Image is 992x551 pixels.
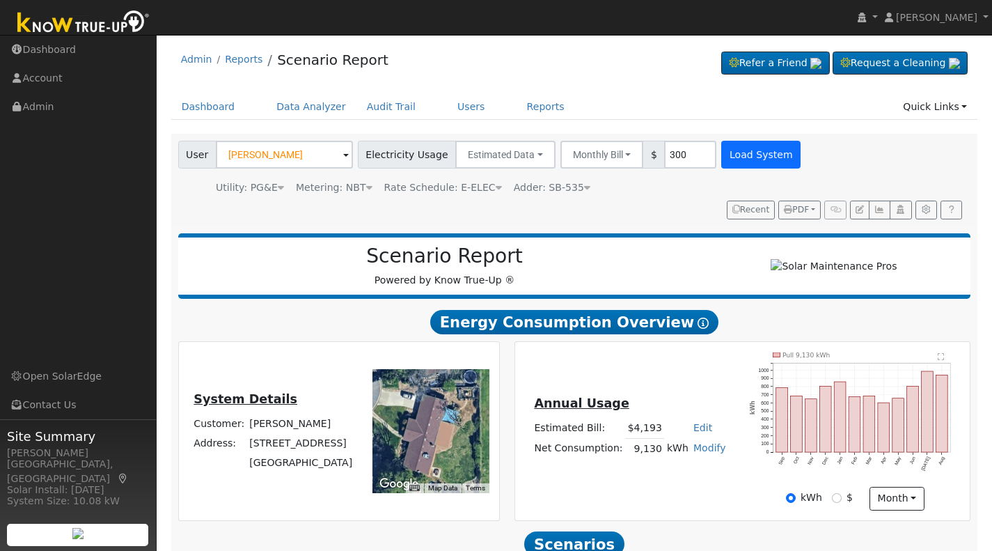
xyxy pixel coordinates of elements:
text: 800 [762,384,769,389]
img: retrieve [949,58,960,69]
text: Sep [778,456,786,465]
text: Jan [836,456,844,465]
td: kWh [664,439,691,459]
label: $ [847,490,853,505]
td: $4,193 [625,419,664,439]
a: Audit Trail [356,94,426,120]
text: 0 [766,449,769,454]
text: Mar [865,455,874,465]
a: Users [447,94,496,120]
u: System Details [194,392,297,406]
button: Map Data [428,483,457,493]
rect: onclick="" [835,382,847,452]
a: Reports [225,54,262,65]
rect: onclick="" [892,398,904,451]
span: Electricity Usage [358,141,456,169]
a: Request a Cleaning [833,52,968,75]
a: Quick Links [892,94,977,120]
button: Settings [915,201,937,220]
td: [STREET_ADDRESS] [247,434,355,453]
a: Admin [181,54,212,65]
img: Google [376,475,422,493]
span: PDF [784,205,809,215]
rect: onclick="" [878,403,890,452]
button: Keyboard shortcuts [409,483,419,493]
rect: onclick="" [922,371,934,452]
div: Solar Install: [DATE] [7,483,149,497]
span: Alias: None [384,182,502,193]
text: Pull 9,130 kWh [782,350,830,358]
text:  [938,352,945,360]
div: Metering: NBT [296,180,372,195]
span: Site Summary [7,427,149,446]
a: Scenario Report [277,52,388,68]
text: 400 [762,417,769,421]
button: Login As [890,201,911,220]
rect: onclick="" [820,386,832,452]
input: Select a User [216,141,353,169]
button: Load System [721,141,801,169]
text: [DATE] [920,456,931,472]
u: Annual Usage [534,396,629,410]
div: Powered by Know True-Up ® [185,245,704,288]
text: Dec [821,455,830,465]
rect: onclick="" [863,396,875,452]
div: [PERSON_NAME] [7,446,149,460]
input: kWh [786,493,796,503]
rect: onclick="" [849,396,861,452]
div: Adder: SB-535 [514,180,590,195]
button: PDF [778,201,821,220]
rect: onclick="" [791,396,803,452]
img: retrieve [810,58,821,69]
span: $ [643,141,665,169]
text: Oct [793,456,801,465]
a: Edit [693,422,712,433]
text: May [894,456,903,466]
a: Open this area in Google Maps (opens a new window) [376,475,422,493]
td: 9,130 [625,439,664,459]
rect: onclick="" [776,387,788,452]
button: Monthly Bill [560,141,644,169]
button: Multi-Series Graph [869,201,890,220]
i: Show Help [698,318,709,329]
text: Jun [909,456,917,465]
text: 1000 [759,367,769,372]
rect: onclick="" [936,375,948,452]
td: [GEOGRAPHIC_DATA] [247,453,355,473]
img: retrieve [72,528,84,539]
button: Recent [727,201,776,220]
td: [PERSON_NAME] [247,414,355,433]
img: Solar Maintenance Pros [771,259,897,274]
a: Modify [693,442,726,453]
img: Know True-Up [10,8,157,39]
a: Refer a Friend [721,52,830,75]
button: Edit User [850,201,869,220]
text: Aug [938,456,946,465]
text: 100 [762,441,769,446]
a: Data Analyzer [266,94,356,120]
text: 900 [762,375,769,380]
td: Customer: [191,414,247,433]
text: Nov [807,455,815,465]
text: 700 [762,391,769,396]
text: Apr [880,455,888,465]
text: kWh [750,401,756,414]
div: Utility: PG&E [216,180,284,195]
span: User [178,141,216,169]
a: Help Link [940,201,962,220]
text: Feb [851,456,858,465]
text: 200 [762,433,769,437]
text: 300 [762,425,769,430]
h2: Scenario Report [192,245,697,268]
td: Net Consumption: [532,439,625,459]
span: Energy Consumption Overview [430,310,718,335]
text: 600 [762,400,769,405]
div: System Size: 10.08 kW [7,494,149,509]
a: Map [117,473,129,484]
rect: onclick="" [805,398,817,451]
td: Address: [191,434,247,453]
a: Dashboard [171,94,246,120]
rect: onclick="" [907,386,919,452]
button: month [869,487,924,511]
a: Terms (opens in new tab) [466,484,485,492]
